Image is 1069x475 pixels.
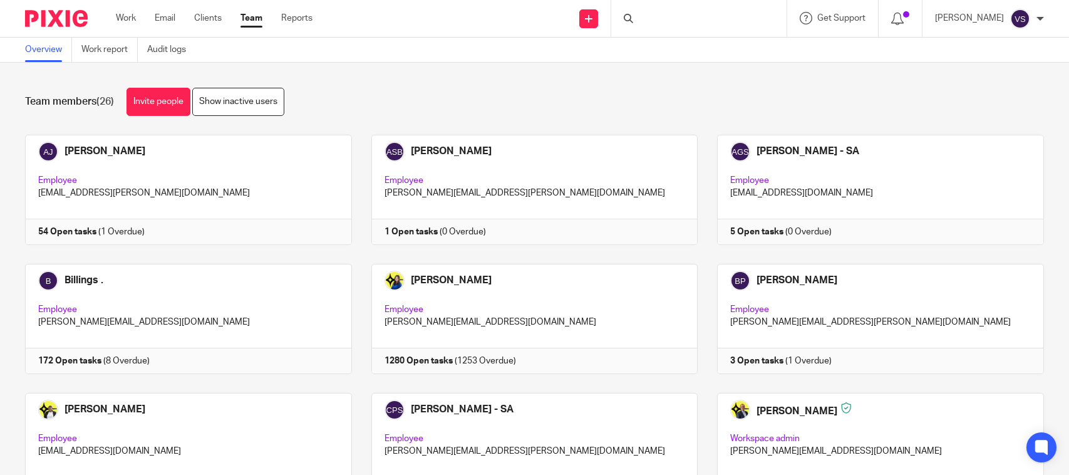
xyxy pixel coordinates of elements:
[96,97,114,107] span: (26)
[817,14,865,23] span: Get Support
[25,38,72,62] a: Overview
[147,38,195,62] a: Audit logs
[127,88,190,116] a: Invite people
[25,95,114,108] h1: Team members
[81,38,138,62] a: Work report
[116,12,136,24] a: Work
[155,12,175,24] a: Email
[240,12,262,24] a: Team
[194,12,222,24] a: Clients
[25,10,88,27] img: Pixie
[1010,9,1030,29] img: svg%3E
[192,88,284,116] a: Show inactive users
[935,12,1004,24] p: [PERSON_NAME]
[281,12,312,24] a: Reports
